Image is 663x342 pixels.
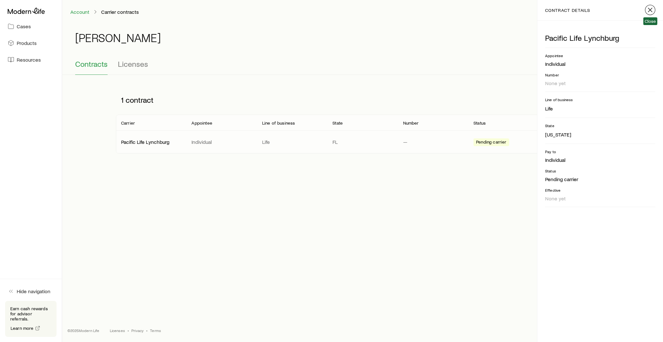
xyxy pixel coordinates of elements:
[545,149,655,154] p: Pay to
[545,53,655,58] p: Appointee
[545,168,655,173] p: Status
[5,53,57,67] a: Resources
[10,306,51,321] p: Earn cash rewards for advisor referrals.
[545,157,655,163] p: Individual
[67,328,100,333] p: © 2025 Modern Life
[75,31,161,44] h1: [PERSON_NAME]
[545,72,655,77] p: Number
[70,9,90,15] a: Account
[191,120,212,126] p: Appointee
[75,59,650,75] div: Contracting sub-page tabs
[545,61,655,67] p: Individual
[403,120,419,126] p: Number
[110,328,125,333] a: Licenses
[11,326,34,330] span: Learn more
[645,19,656,24] span: Close
[121,139,181,145] p: Pacific Life Lynchburg
[17,288,50,294] span: Hide navigation
[332,139,393,145] p: FL
[5,284,57,298] button: Hide navigation
[101,9,139,15] p: Carrier contracts
[126,95,154,104] span: contract
[121,120,135,126] p: Carrier
[75,59,108,68] span: Contracts
[17,23,31,30] span: Cases
[262,120,295,126] p: Line of business
[545,8,590,13] p: contract details
[121,95,124,104] span: 1
[5,36,57,50] a: Products
[545,80,655,86] p: None yet
[545,123,655,128] p: State
[545,97,655,102] p: Line of business
[17,57,41,63] span: Resources
[17,40,37,46] span: Products
[150,328,161,333] a: Terms
[545,105,655,112] li: Life
[473,120,486,126] p: Status
[131,328,144,333] a: Privacy
[5,19,57,33] a: Cases
[476,139,506,146] span: Pending carrier
[191,139,252,145] p: Individual
[262,139,322,145] p: Life
[545,131,655,138] li: [US_STATE]
[118,59,148,68] span: Licenses
[545,33,655,42] p: Pacific Life Lynchburg
[128,328,129,333] span: •
[5,301,57,337] div: Earn cash rewards for advisor referrals.Learn more
[146,328,147,333] span: •
[545,188,655,193] p: Effective
[545,195,655,202] p: None yet
[332,120,343,126] p: State
[545,176,655,182] p: Pending carrier
[403,139,463,145] p: —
